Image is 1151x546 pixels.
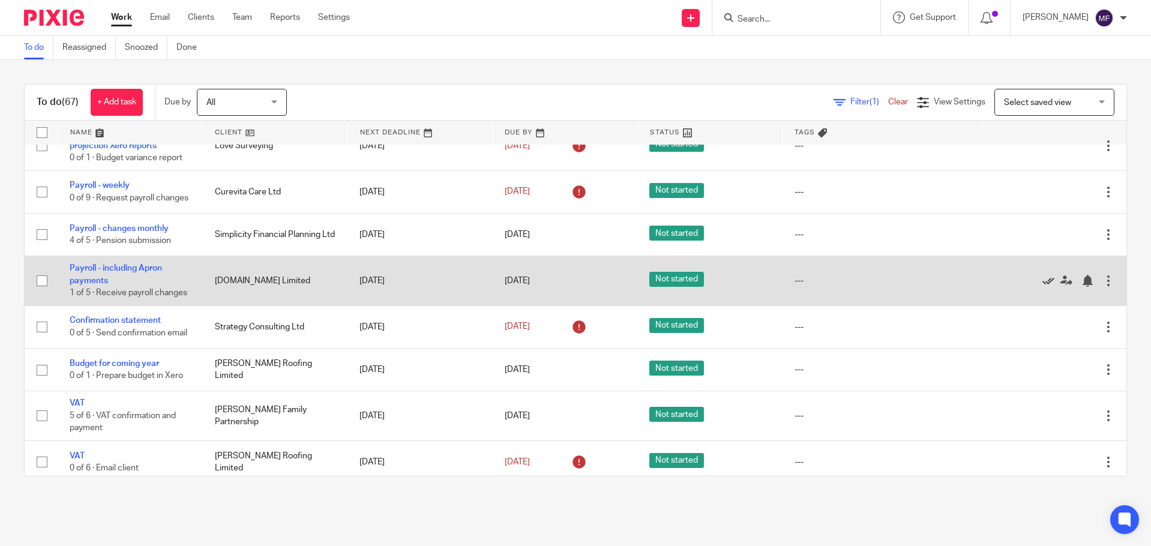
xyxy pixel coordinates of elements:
td: [PERSON_NAME] Roofing Limited [203,349,348,391]
span: Tags [795,129,815,136]
td: [DATE] [347,391,493,440]
span: Filter [850,98,888,106]
td: [DATE] [347,256,493,305]
a: Budget for coming year [70,359,159,368]
span: Not started [649,361,704,376]
a: To do [24,36,53,59]
span: [DATE] [505,142,530,150]
td: [DATE] [347,170,493,213]
h1: To do [37,96,79,109]
a: + Add task [91,89,143,116]
span: Not started [649,407,704,422]
span: Select saved view [1004,98,1071,107]
span: [DATE] [505,230,530,239]
a: Work [111,11,132,23]
a: Payroll - weekly [70,181,130,190]
a: Clients [188,11,214,23]
a: Payroll - including Apron payments [70,264,162,284]
a: Settings [318,11,350,23]
td: [DOMAIN_NAME] Limited [203,256,348,305]
span: Not started [649,226,704,241]
a: Snoozed [125,36,167,59]
span: 0 of 6 · Email client [70,464,139,472]
a: Mark as done [1042,275,1060,287]
div: --- [795,321,969,333]
img: Pixie [24,10,84,26]
a: Confirmation statement [70,316,161,325]
input: Search [736,14,844,25]
span: [DATE] [505,277,530,285]
span: [DATE] [505,188,530,196]
span: Not started [649,453,704,468]
td: [DATE] [347,214,493,256]
span: 4 of 5 · Pension submission [70,236,171,245]
a: Email [150,11,170,23]
td: [PERSON_NAME] Family Partnership [203,391,348,440]
span: (1) [870,98,879,106]
a: Clear [888,98,908,106]
td: [PERSON_NAME] Roofing Limited [203,440,348,483]
td: Simplicity Financial Planning Ltd [203,214,348,256]
span: 0 of 9 · Request payroll changes [70,194,188,202]
span: 0 of 5 · Send confirmation email [70,329,187,337]
span: Get Support [910,13,956,22]
td: [DATE] [347,349,493,391]
img: svg%3E [1095,8,1114,28]
div: --- [795,456,969,468]
a: Done [176,36,206,59]
span: [DATE] [505,365,530,374]
span: All [206,98,215,107]
span: (67) [62,97,79,107]
td: [DATE] [347,440,493,483]
div: --- [795,364,969,376]
td: [DATE] [347,305,493,348]
span: [DATE] [505,323,530,331]
div: --- [795,186,969,198]
span: View Settings [934,98,985,106]
span: Not started [649,318,704,333]
a: VAT [70,399,85,407]
td: Love Surveying [203,121,348,170]
div: --- [795,410,969,422]
td: [DATE] [347,121,493,170]
td: Curevita Care Ltd [203,170,348,213]
span: 0 of 1 · Prepare budget in Xero [70,371,183,380]
span: 1 of 5 · Receive payroll changes [70,289,187,297]
span: Not started [649,183,704,198]
a: VAT [70,452,85,460]
span: [DATE] [505,458,530,466]
a: Reassigned [62,36,116,59]
a: Team [232,11,252,23]
span: 5 of 6 · VAT confirmation and payment [70,412,176,433]
div: --- [795,275,969,287]
p: Due by [164,96,191,108]
div: --- [795,140,969,152]
div: --- [795,229,969,241]
td: Strategy Consulting Ltd [203,305,348,348]
a: Budget variance & CT projection Xero reports [70,129,157,149]
p: [PERSON_NAME] [1023,11,1089,23]
span: [DATE] [505,412,530,420]
span: 0 of 1 · Budget variance report [70,154,182,162]
a: Payroll - changes monthly [70,224,169,233]
span: Not started [649,272,704,287]
a: Reports [270,11,300,23]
